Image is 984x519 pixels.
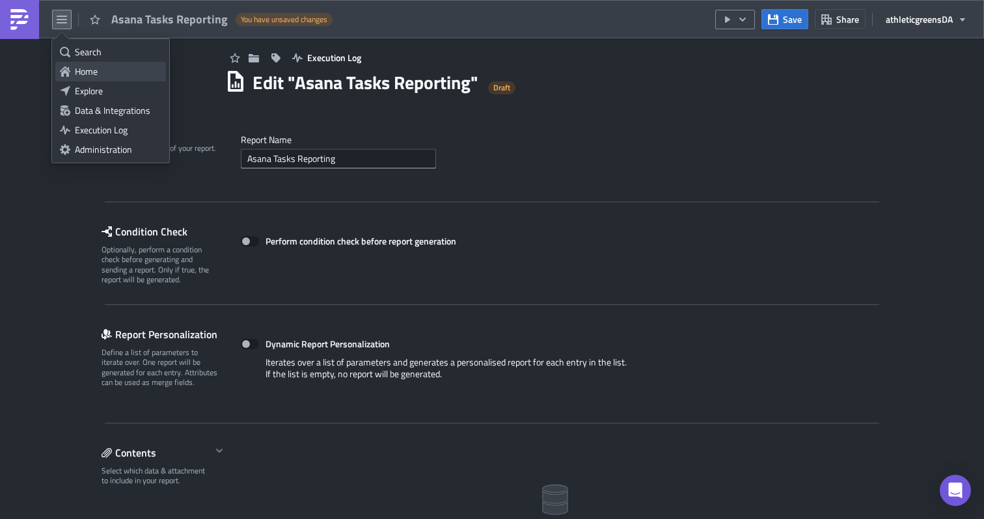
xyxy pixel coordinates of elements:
span: Share [836,12,859,26]
span: You have unsaved changes [241,14,327,25]
div: Explore [75,85,161,98]
button: Save [761,9,808,29]
div: Data & Integrations [75,104,161,117]
strong: Dynamic Report Personalization [266,337,390,351]
div: Administration [75,143,161,156]
div: Select which data & attachment to include in your report. [102,466,212,486]
span: athleticgreens DA [886,12,953,26]
div: Contents [102,443,212,462]
span: Save [783,12,802,26]
div: Iterates over a list of parameters and generates a personalised report for each entry in the list... [241,356,869,390]
div: Optionally, perform a condition check before generating and sending a report. Only if true, the r... [102,245,219,285]
img: PushMetrics [9,9,30,30]
div: Report Personalization [102,325,227,344]
h1: Edit " Asana Tasks Reporting " [253,71,478,94]
label: Report Nam﻿e [241,134,869,146]
strong: Perform condition check before report generation [266,234,456,248]
div: Search [75,46,161,59]
button: Execution Log [286,47,368,68]
div: Define a list of parameters to iterate over. One report will be generated for each entry. Attribu... [102,347,219,388]
button: Share [815,9,866,29]
button: Hide content [212,443,227,459]
span: Asana Tasks Reporting [111,10,229,28]
div: Condition Check [102,222,227,241]
div: Home [75,65,161,78]
button: athleticgreensDA [879,9,974,29]
div: Open Intercom Messenger [940,475,971,506]
span: Execution Log [307,51,361,64]
span: Draft [493,83,510,93]
div: Execution Log [75,124,161,137]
